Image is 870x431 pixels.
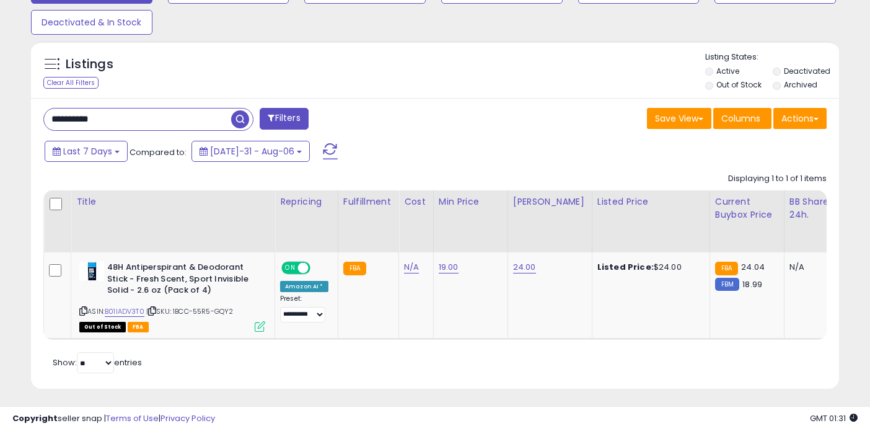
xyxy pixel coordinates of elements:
span: | SKU: 1BCC-55R5-GQY2 [146,306,234,316]
img: 31hAVmqD+jL._SL40_.jpg [79,262,104,281]
b: 48H Antiperspirant & Deodorant Stick - Fresh Scent, Sport Invisible Solid - 2.6 oz (Pack of 4) [107,262,258,300]
span: 2025-08-14 01:31 GMT [810,412,858,424]
span: Last 7 Days [63,145,112,158]
button: Filters [260,108,308,130]
p: Listing States: [705,51,840,63]
div: Title [76,195,270,208]
span: OFF [309,263,328,273]
div: ASIN: [79,262,265,331]
span: ON [283,263,298,273]
a: B01IADV3T0 [105,306,144,317]
label: Active [716,66,739,76]
div: Displaying 1 to 1 of 1 items [728,173,827,185]
span: [DATE]-31 - Aug-06 [210,145,294,158]
button: Columns [713,108,771,129]
div: $24.00 [597,262,700,273]
a: Terms of Use [106,412,159,424]
div: Repricing [280,195,333,208]
div: N/A [789,262,830,273]
button: Last 7 Days [45,141,128,162]
span: 24.04 [741,261,765,273]
a: 24.00 [513,261,536,273]
label: Out of Stock [716,79,762,90]
button: Deactivated & In Stock [31,10,152,35]
div: Listed Price [597,195,705,208]
div: Min Price [439,195,503,208]
small: FBA [715,262,738,275]
div: Current Buybox Price [715,195,779,221]
div: BB Share 24h. [789,195,835,221]
div: seller snap | | [12,413,215,425]
div: [PERSON_NAME] [513,195,587,208]
strong: Copyright [12,412,58,424]
span: Show: entries [53,357,142,368]
span: All listings that are currently out of stock and unavailable for purchase on Amazon [79,322,126,332]
a: N/A [404,261,419,273]
span: Compared to: [130,146,187,158]
small: FBM [715,278,739,291]
button: Save View [647,108,711,129]
span: 18.99 [742,278,762,290]
b: Listed Price: [597,261,654,273]
button: [DATE]-31 - Aug-06 [191,141,310,162]
div: Cost [404,195,428,208]
h5: Listings [66,56,113,73]
div: Fulfillment [343,195,393,208]
small: FBA [343,262,366,275]
a: 19.00 [439,261,459,273]
a: Privacy Policy [160,412,215,424]
div: Clear All Filters [43,77,99,89]
button: Actions [773,108,827,129]
div: Preset: [280,295,328,322]
div: Amazon AI * [280,281,328,292]
span: Columns [721,112,760,125]
label: Deactivated [784,66,830,76]
label: Archived [784,79,817,90]
span: FBA [128,322,149,332]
